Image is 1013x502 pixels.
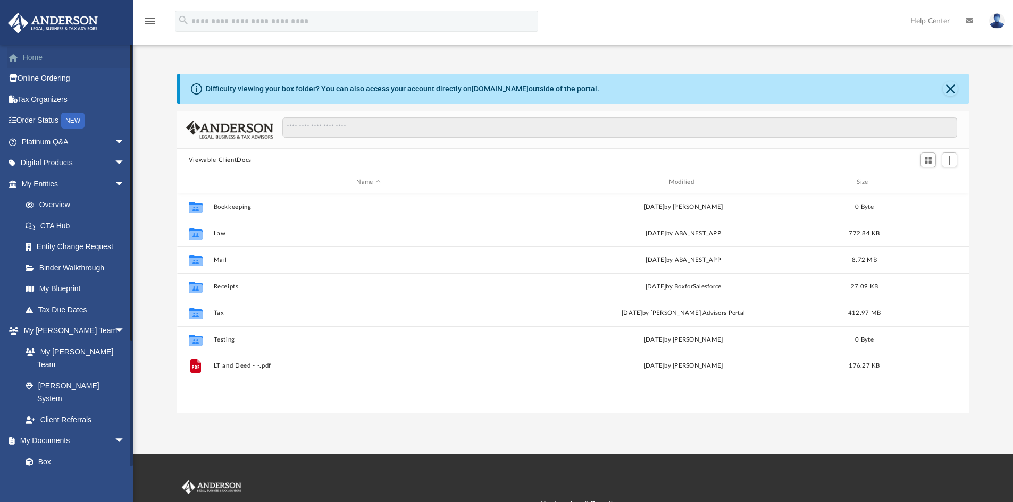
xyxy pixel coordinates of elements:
div: id [890,177,965,187]
div: Modified [528,177,839,187]
button: Law [213,230,523,237]
div: Name [213,177,523,187]
span: arrow_drop_down [114,152,136,174]
a: Overview [15,194,141,216]
button: Add [942,152,958,167]
span: 772.84 KB [849,230,880,236]
button: Close [943,81,958,96]
div: Difficulty viewing your box folder? You can also access your account directly on outside of the p... [206,83,599,95]
button: Receipts [213,283,523,290]
span: 8.72 MB [852,257,877,262]
a: Entity Change Request [15,236,141,258]
a: CTA Hub [15,215,141,236]
a: Platinum Q&Aarrow_drop_down [7,131,141,152]
div: NEW [61,113,85,129]
a: My Entitiesarrow_drop_down [7,173,141,194]
div: grid [177,193,969,413]
span: 176.27 KB [849,363,880,369]
a: menu [144,20,156,28]
a: My Blueprint [15,278,136,300]
span: arrow_drop_down [114,131,136,153]
a: [PERSON_NAME] System [15,375,136,409]
a: Online Ordering [7,68,141,89]
div: Size [843,177,885,187]
div: [DATE] by [PERSON_NAME] [528,361,838,371]
a: Tax Due Dates [15,299,141,320]
button: LT and Deed - -.pdf [213,362,523,369]
img: Anderson Advisors Platinum Portal [5,13,101,33]
button: Mail [213,257,523,263]
span: 0 Byte [855,203,874,209]
a: Digital Productsarrow_drop_down [7,152,141,174]
span: 27.09 KB [851,283,878,289]
a: Client Referrals [15,409,136,430]
div: id [182,177,208,187]
a: My Documentsarrow_drop_down [7,430,136,452]
button: Viewable-ClientDocs [189,156,252,165]
div: [DATE] by [PERSON_NAME] Advisors Portal [528,308,838,318]
span: arrow_drop_down [114,173,136,195]
i: search [178,14,189,26]
button: Switch to Grid View [920,152,936,167]
button: Testing [213,336,523,343]
a: Tax Organizers [7,89,141,110]
div: [DATE] by [PERSON_NAME] [528,335,838,344]
a: [DOMAIN_NAME] [472,84,529,93]
button: Tax [213,310,523,317]
a: My [PERSON_NAME] Teamarrow_drop_down [7,320,136,342]
input: Search files and folders [282,117,957,138]
img: User Pic [989,13,1005,29]
span: 412.97 MB [848,310,881,316]
button: Bookkeeping [213,203,523,210]
img: Anderson Advisors Platinum Portal [180,480,244,494]
a: Box [15,451,130,472]
a: Binder Walkthrough [15,257,141,278]
div: [DATE] by [PERSON_NAME] [528,202,838,211]
div: [DATE] by ABA_NEST_APP [528,228,838,238]
a: Order StatusNEW [7,110,141,132]
div: [DATE] by BoxforSalesforce [528,282,838,291]
a: My [PERSON_NAME] Team [15,341,130,375]
span: arrow_drop_down [114,320,136,342]
span: arrow_drop_down [114,430,136,452]
div: [DATE] by ABA_NEST_APP [528,255,838,265]
span: 0 Byte [855,336,874,342]
a: Home [7,47,141,68]
i: menu [144,15,156,28]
